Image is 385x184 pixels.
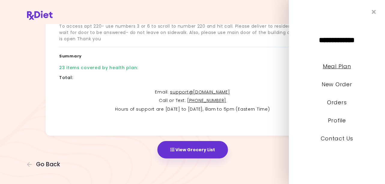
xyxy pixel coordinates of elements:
a: Profile [328,117,346,124]
i: Close [372,9,376,15]
a: New Order [322,81,352,88]
button: Go Back [27,161,63,168]
p: Call or Text : [59,97,326,104]
div: To access apt 220- use numbers 3 or 6 to scroll to number 220 and hit call. Please deliver to res... [59,23,326,42]
div: Total : [59,75,73,81]
a: [PHONE_NUMBER] [187,97,226,103]
h3: Summary [59,47,326,63]
span: Go Back [36,161,60,168]
a: Meal Plan [323,63,351,70]
img: RxDiet [27,11,53,20]
a: support@[DOMAIN_NAME] [170,89,230,95]
button: View Grocery List [157,141,228,158]
p: Hours of support are [DATE] to [DATE], 8am to 5pm (Eastern Time) [59,106,326,113]
p: Email : [59,89,326,96]
div: 23 items covered by health plan : [59,65,138,71]
a: Contact Us [321,135,353,142]
a: Orders [327,99,347,106]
